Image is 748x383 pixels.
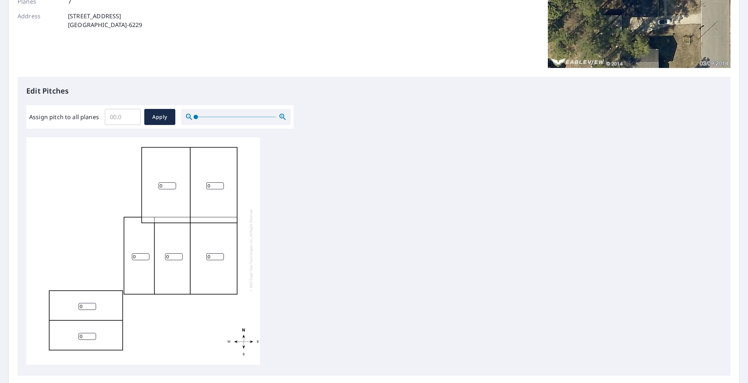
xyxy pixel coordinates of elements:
[144,109,175,125] button: Apply
[18,12,61,29] p: Address
[105,107,141,127] input: 00.0
[29,113,99,121] label: Assign pitch to all planes
[26,86,722,96] p: Edit Pitches
[150,113,169,122] span: Apply
[68,12,142,29] p: [STREET_ADDRESS] [GEOGRAPHIC_DATA]-6229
